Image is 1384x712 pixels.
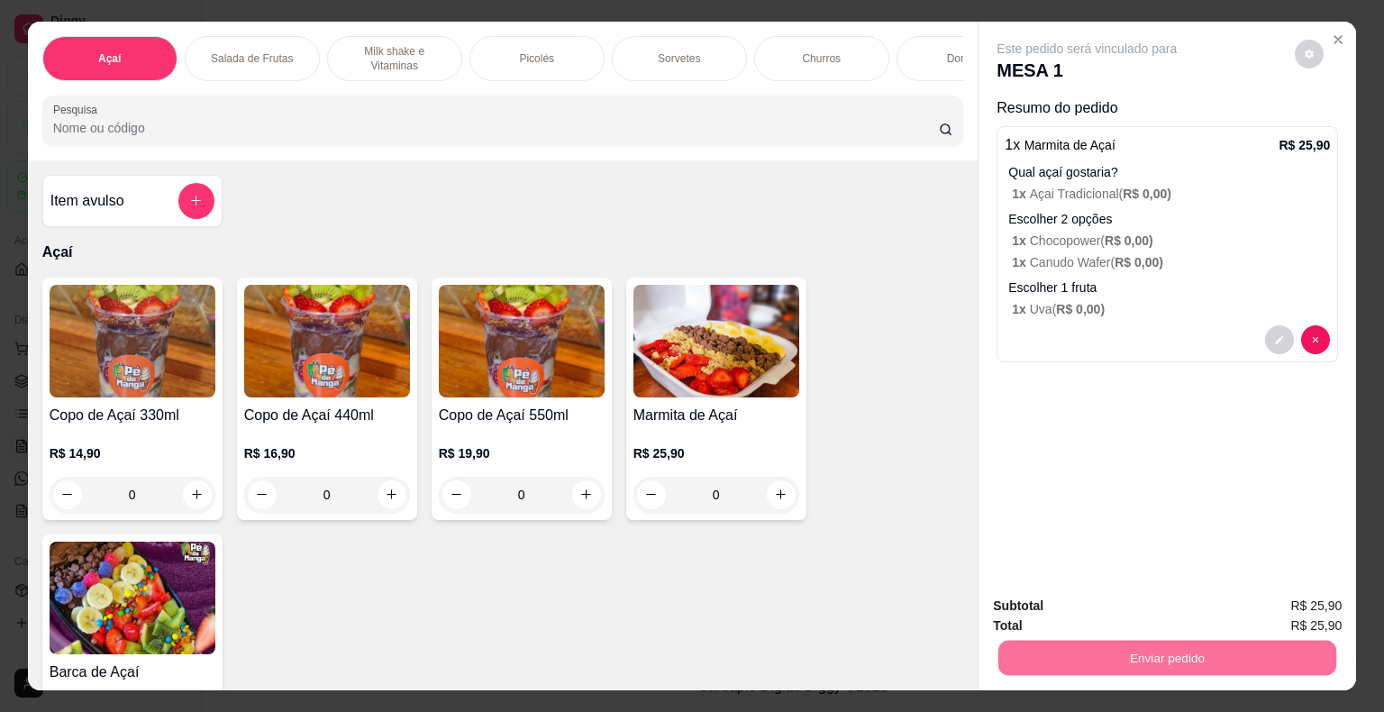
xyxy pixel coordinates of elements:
p: Canudo Wafer ( [1012,253,1330,271]
span: 1 x [1012,255,1029,269]
p: Picolés [519,51,554,66]
img: product-image [244,285,410,397]
span: 1 x [1012,233,1029,248]
button: decrease-product-quantity [1295,40,1324,68]
h4: Barca de Açaí [50,662,215,683]
span: R$ 0,00 ) [1056,302,1105,316]
span: R$ 0,00 ) [1123,187,1171,201]
p: Escolher 2 opções [1008,210,1330,228]
p: Uva ( [1012,300,1330,318]
img: product-image [439,285,605,397]
p: R$ 14,90 [50,444,215,462]
p: Este pedido será vinculado para [997,40,1177,58]
p: Milk shake e Vitaminas [342,44,447,73]
img: product-image [50,542,215,654]
button: Close [1324,25,1352,54]
p: R$ 19,90 [439,444,605,462]
label: Pesquisa [53,102,104,117]
h4: Copo de Açaí 330ml [50,405,215,426]
p: Escolher 1 fruta [1008,278,1330,297]
img: product-image [50,285,215,397]
p: Resumo do pedido [997,97,1338,119]
button: decrease-product-quantity [1301,325,1330,354]
span: 1 x [1012,187,1029,201]
p: Churros [802,51,841,66]
p: Açai Tradicional ( [1012,185,1330,203]
p: R$ 25,90 [1279,136,1330,154]
span: 1 x [1012,302,1029,316]
h4: Copo de Açaí 550ml [439,405,605,426]
button: Enviar pedido [998,641,1336,676]
p: Qual açaí gostaria? [1008,163,1330,181]
h4: Item avulso [50,190,124,212]
span: R$ 0,00 ) [1115,255,1163,269]
p: MESA 1 [997,58,1177,83]
p: Salada de Frutas [211,51,293,66]
span: R$ 0,00 ) [1105,233,1153,248]
h4: Marmita de Açaí [633,405,799,426]
p: Açaí [42,242,964,263]
p: Donuts [947,51,981,66]
span: Marmita de Açaí [1024,138,1115,152]
input: Pesquisa [53,119,939,137]
h4: Copo de Açaí 440ml [244,405,410,426]
p: R$ 16,90 [244,444,410,462]
img: product-image [633,285,799,397]
p: Açaí [98,51,121,66]
p: Chocopower ( [1012,232,1330,250]
p: Sorvetes [658,51,700,66]
p: 1 x [1005,134,1115,156]
p: R$ 25,90 [633,444,799,462]
button: decrease-product-quantity [1265,325,1294,354]
button: add-separate-item [178,183,214,219]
